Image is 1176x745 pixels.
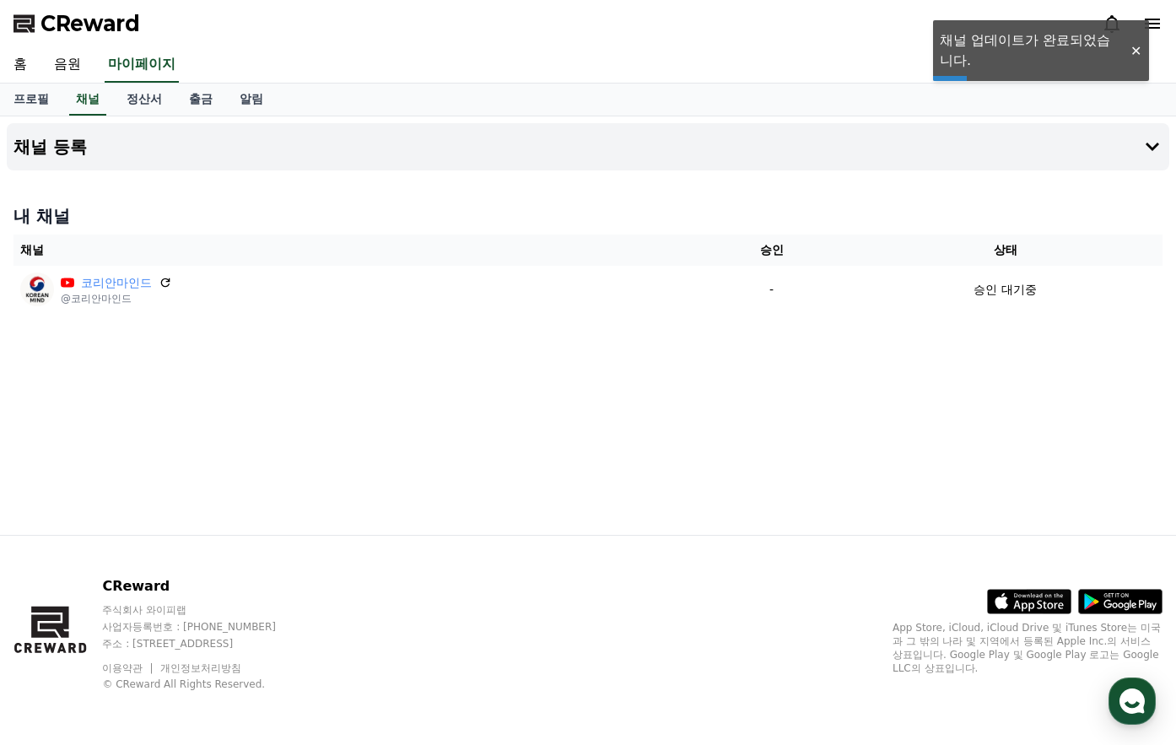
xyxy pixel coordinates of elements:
[702,281,841,299] p: -
[695,235,848,266] th: 승인
[40,47,94,83] a: 음원
[13,204,1163,228] h4: 내 채널
[218,535,324,577] a: 설정
[13,235,695,266] th: 채널
[20,273,54,306] img: 코리안마인드
[13,138,87,156] h4: 채널 등록
[102,576,308,597] p: CReward
[13,10,140,37] a: CReward
[40,10,140,37] span: CReward
[105,47,179,83] a: 마이페이지
[5,535,111,577] a: 홈
[81,274,152,292] a: 코리안마인드
[53,560,63,574] span: 홈
[160,662,241,674] a: 개인정보처리방침
[226,84,277,116] a: 알림
[102,662,155,674] a: 이용약관
[61,292,172,305] p: @코리안마인드
[7,123,1169,170] button: 채널 등록
[261,560,281,574] span: 설정
[974,281,1036,299] p: 승인 대기중
[69,84,106,116] a: 채널
[102,678,308,691] p: © CReward All Rights Reserved.
[102,637,308,651] p: 주소 : [STREET_ADDRESS]
[154,561,175,575] span: 대화
[111,535,218,577] a: 대화
[102,620,308,634] p: 사업자등록번호 : [PHONE_NUMBER]
[893,621,1163,675] p: App Store, iCloud, iCloud Drive 및 iTunes Store는 미국과 그 밖의 나라 및 지역에서 등록된 Apple Inc.의 서비스 상표입니다. Goo...
[113,84,175,116] a: 정산서
[848,235,1163,266] th: 상태
[175,84,226,116] a: 출금
[102,603,308,617] p: 주식회사 와이피랩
